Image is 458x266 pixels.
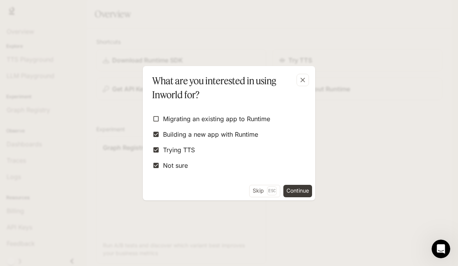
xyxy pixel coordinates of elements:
[432,240,450,258] iframe: Intercom live chat
[163,130,258,139] span: Building a new app with Runtime
[163,145,195,155] span: Trying TTS
[283,185,312,197] button: Continue
[267,186,277,195] p: Esc
[163,161,188,170] span: Not sure
[249,185,280,197] button: SkipEsc
[152,74,303,102] p: What are you interested in using Inworld for?
[163,114,270,123] span: Migrating an existing app to Runtime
